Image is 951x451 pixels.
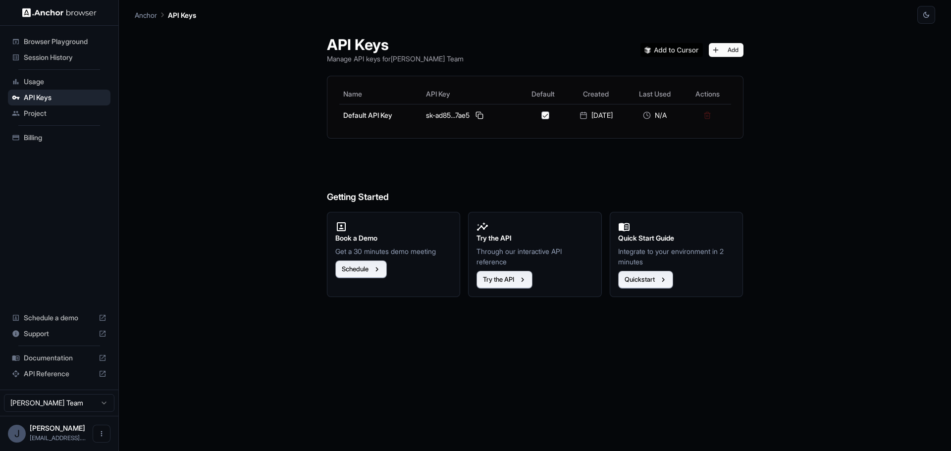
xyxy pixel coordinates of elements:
span: Usage [24,77,106,87]
p: Manage API keys for [PERSON_NAME] Team [327,53,464,64]
button: Try the API [476,271,532,289]
th: Last Used [626,84,684,104]
span: jteetet@gmail.com [30,434,86,442]
p: Anchor [135,10,157,20]
div: Session History [8,50,110,65]
nav: breadcrumb [135,9,196,20]
button: Quickstart [618,271,673,289]
span: Project [24,108,106,118]
th: Actions [684,84,731,104]
div: Documentation [8,350,110,366]
p: Integrate to your environment in 2 minutes [618,246,735,267]
span: Justin Teeter [30,424,85,432]
div: sk-ad85...7ae5 [426,109,516,121]
div: N/A [630,110,680,120]
h2: Quick Start Guide [618,233,735,244]
th: Default [521,84,566,104]
button: Copy API key [474,109,485,121]
td: Default API Key [339,104,423,126]
div: Usage [8,74,110,90]
h2: Try the API [476,233,593,244]
th: Name [339,84,423,104]
div: API Keys [8,90,110,105]
p: Through our interactive API reference [476,246,593,267]
div: Project [8,105,110,121]
span: API Keys [24,93,106,102]
div: API Reference [8,366,110,382]
span: API Reference [24,369,95,379]
span: Schedule a demo [24,313,95,323]
p: Get a 30 minutes demo meeting [335,246,452,256]
h1: API Keys [327,36,464,53]
div: Support [8,326,110,342]
th: Created [566,84,626,104]
h2: Book a Demo [335,233,452,244]
span: Session History [24,52,106,62]
span: Documentation [24,353,95,363]
img: Add anchorbrowser MCP server to Cursor [640,43,703,57]
div: Billing [8,130,110,146]
button: Open menu [93,425,110,443]
p: API Keys [168,10,196,20]
span: Browser Playground [24,37,106,47]
div: Schedule a demo [8,310,110,326]
span: Support [24,329,95,339]
h6: Getting Started [327,150,743,204]
span: Billing [24,133,106,143]
button: Add [709,43,743,57]
button: Schedule [335,260,387,278]
div: Browser Playground [8,34,110,50]
div: J [8,425,26,443]
th: API Key [422,84,520,104]
img: Anchor Logo [22,8,97,17]
div: [DATE] [570,110,622,120]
